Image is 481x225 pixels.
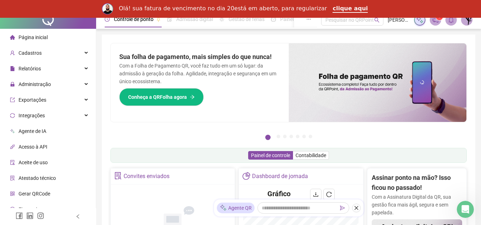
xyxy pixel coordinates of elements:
[19,97,46,103] span: Exportações
[156,17,161,22] span: pushpin
[19,128,46,134] span: Agente de IA
[219,17,224,22] span: sun
[229,16,265,22] span: Gestão de férias
[26,212,33,219] span: linkedin
[461,15,472,25] img: 91745
[10,113,15,118] span: sync
[306,17,311,22] span: ellipsis
[388,16,410,24] span: [PERSON_NAME]
[10,66,15,71] span: file
[265,135,271,140] button: 1
[167,17,172,22] span: file-done
[10,144,15,149] span: api
[10,207,15,212] span: dollar
[19,113,45,118] span: Integrações
[277,135,280,138] button: 2
[432,17,439,23] span: notification
[119,52,280,62] h2: Sua folha de pagamento, mais simples do que nunca!
[10,97,15,102] span: export
[19,175,56,181] span: Atestado técnico
[102,3,113,15] img: Profile image for Rodolfo
[19,34,48,40] span: Página inicial
[283,135,287,138] button: 3
[372,173,462,193] h2: Assinar ponto na mão? Isso ficou no passado!
[37,212,44,219] span: instagram
[457,201,474,218] iframe: Intercom live chat
[280,16,308,22] span: Painel do DP
[217,203,255,213] div: Agente QR
[448,17,454,23] span: bell
[119,62,280,85] p: Com a Folha de Pagamento QR, você faz tudo em um só lugar: da admissão à geração da folha. Agilid...
[289,43,467,122] img: banner%2F8d14a306-6205-4263-8e5b-06e9a85ad873.png
[10,35,15,40] span: home
[10,191,15,196] span: qrcode
[372,193,462,216] p: Com a Assinatura Digital da QR, sua gestão fica mais ágil, segura e sem papelada.
[19,207,42,212] span: Financeiro
[114,172,122,180] span: solution
[19,81,51,87] span: Administração
[19,66,41,71] span: Relatórios
[252,170,308,182] div: Dashboard de jornada
[114,16,153,22] span: Controle de ponto
[119,5,327,12] div: Olá! sua fatura de vencimento no dia 20está em aberto, para regularizar
[242,172,250,180] span: pie-chart
[19,191,50,197] span: Gerar QRCode
[10,82,15,87] span: lock
[300,11,317,27] button: ellipsis
[176,16,213,22] span: Admissão digital
[220,204,227,212] img: sparkle-icon.fc2bf0ac1784a2077858766a79e2daf3.svg
[10,50,15,55] span: user-add
[333,5,368,13] a: clique aqui
[75,214,80,219] span: left
[296,152,326,158] span: Contabilidade
[105,17,110,22] span: clock-circle
[302,135,306,138] button: 6
[19,50,42,56] span: Cadastros
[10,176,15,181] span: solution
[296,135,299,138] button: 5
[340,205,345,210] span: send
[313,192,319,197] span: download
[267,189,291,199] h4: Gráfico
[416,16,424,24] img: sparkle-icon.fc2bf0ac1784a2077858766a79e2daf3.svg
[251,152,290,158] span: Painel de controle
[119,88,204,106] button: Conheça a QRFolha agora
[128,93,187,101] span: Conheça a QRFolha agora
[124,170,169,182] div: Convites enviados
[326,192,332,197] span: reload
[289,135,293,138] button: 4
[19,144,47,150] span: Acesso à API
[309,135,312,138] button: 7
[16,212,23,219] span: facebook
[190,95,195,100] span: arrow-right
[271,17,276,22] span: dashboard
[10,160,15,165] span: audit
[19,160,48,165] span: Aceite de uso
[354,205,359,210] span: close
[374,17,380,23] span: search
